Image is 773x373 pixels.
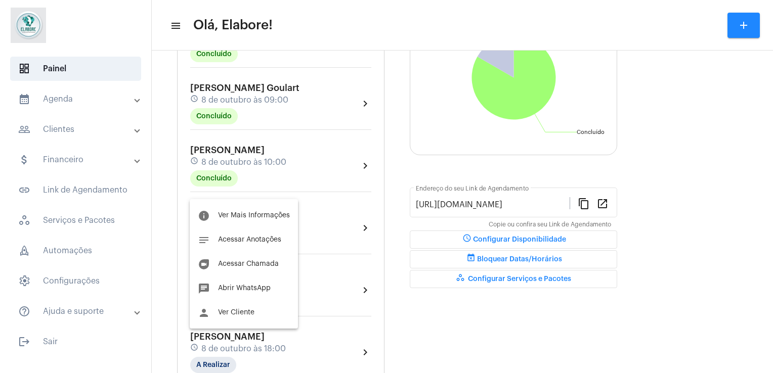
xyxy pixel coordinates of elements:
[198,234,210,246] mat-icon: notes
[198,210,210,222] mat-icon: info
[218,212,290,219] span: Ver Mais Informações
[198,307,210,319] mat-icon: person
[198,283,210,295] mat-icon: chat
[218,285,271,292] span: Abrir WhatsApp
[218,260,279,267] span: Acessar Chamada
[218,309,254,316] span: Ver Cliente
[198,258,210,270] mat-icon: duo
[218,236,281,243] span: Acessar Anotações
